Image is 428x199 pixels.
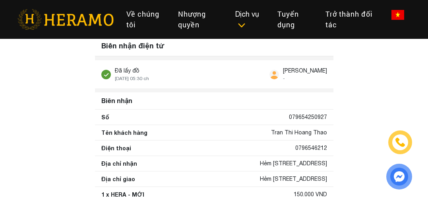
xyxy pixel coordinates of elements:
[101,113,109,121] div: Số
[235,9,265,30] div: Dịch vụ
[391,10,404,20] img: vn-flag.png
[294,190,327,199] div: 150.000 VND
[289,113,327,121] div: 079654250927
[396,138,405,147] img: phone-icon
[120,6,171,33] a: Về chúng tôi
[101,175,135,183] div: Địa chỉ giao
[101,70,111,79] img: stick.svg
[172,6,229,33] a: Nhượng quyền
[115,76,149,81] span: [DATE] 05:30 ch
[101,144,131,152] div: Điện thoại
[260,175,327,183] div: Hẻm [STREET_ADDRESS]
[95,36,333,56] div: Biên nhận điện tử
[271,6,319,33] a: Tuyển dụng
[389,132,411,153] a: phone-icon
[101,190,144,199] div: 1 x HERA - MỚI
[283,76,285,81] span: -
[98,93,330,109] div: Biên nhận
[269,70,279,79] img: user.svg
[260,159,327,168] div: Hẻm [STREET_ADDRESS]
[319,6,385,33] a: Trở thành đối tác
[115,67,149,75] div: Đã lấy đồ
[101,128,147,137] div: Tên khách hàng
[283,67,327,75] div: [PERSON_NAME]
[237,21,246,29] img: subToggleIcon
[17,9,114,30] img: heramo-logo.png
[101,159,137,168] div: Địa chỉ nhận
[271,128,327,137] div: Tran Thi Hoang Thao
[295,144,327,152] div: 0796546212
